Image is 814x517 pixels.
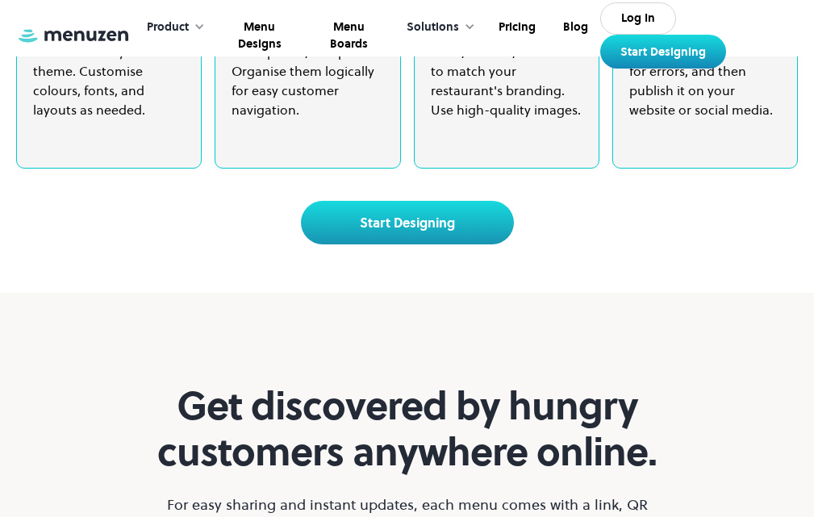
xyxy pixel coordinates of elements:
div: Solutions [407,19,459,36]
a: Menu Boards [303,2,390,69]
strong: Get discovered by hungry customers anywhere online. [157,383,657,475]
a: Start Designing [301,201,514,244]
a: Blog [548,2,600,69]
div: Product [131,2,213,52]
a: Log In [600,2,676,35]
div: Product [147,19,189,36]
a: Pricing [483,2,548,69]
a: Menu Designs [213,2,304,69]
a: Start Designing [600,35,726,69]
div: Solutions [390,2,483,52]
